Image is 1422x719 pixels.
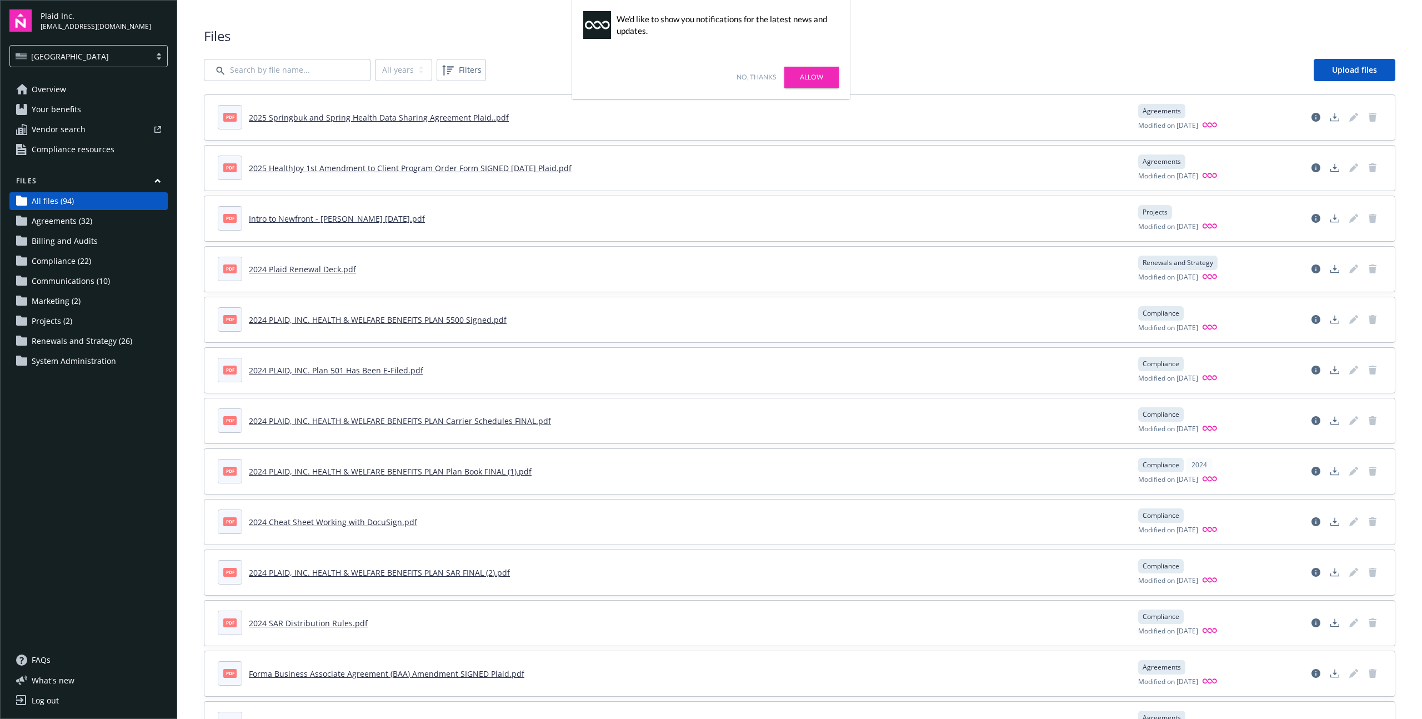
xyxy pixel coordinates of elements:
a: 2024 PLAID, INC. HEALTH & WELFARE BENEFITS PLAN 5500 Signed.pdf [249,314,507,325]
span: Delete document [1364,563,1381,581]
span: Modified on [DATE] [1138,525,1198,536]
button: Files [9,176,168,190]
a: Delete document [1364,513,1381,531]
span: Modified on [DATE] [1138,272,1198,283]
span: Delete document [1364,412,1381,430]
span: Delete document [1364,614,1381,632]
a: System Administration [9,352,168,370]
span: Overview [32,81,66,98]
span: Compliance [1143,460,1179,470]
span: [GEOGRAPHIC_DATA] [16,51,145,62]
span: pdf [223,163,237,172]
span: pdf [223,113,237,121]
span: Delete document [1364,159,1381,177]
a: Download document [1326,614,1344,632]
a: Download document [1326,412,1344,430]
span: Modified on [DATE] [1138,373,1198,384]
span: Edit document [1345,108,1363,126]
a: Download document [1326,513,1344,531]
a: View file details [1307,614,1325,632]
a: Download document [1326,361,1344,379]
a: View file details [1307,361,1325,379]
span: Edit document [1345,361,1363,379]
a: Vendor search [9,121,168,138]
a: View file details [1307,563,1325,581]
span: Renewals and Strategy (26) [32,332,132,350]
a: Delete document [1364,462,1381,480]
span: Edit document [1345,260,1363,278]
a: 2025 Springbuk and Spring Health Data Sharing Agreement Plaid..pdf [249,112,509,123]
a: Download document [1326,159,1344,177]
span: Modified on [DATE] [1138,323,1198,333]
a: 2024 Cheat Sheet Working with DocuSign.pdf [249,517,417,527]
span: pdf [223,568,237,576]
a: Download document [1326,665,1344,682]
a: Download document [1326,108,1344,126]
span: Compliance [1143,308,1179,318]
span: Delete document [1364,665,1381,682]
span: [EMAIL_ADDRESS][DOMAIN_NAME] [41,22,151,32]
span: Modified on [DATE] [1138,626,1198,637]
span: Filters [439,61,484,79]
a: 2024 PLAID, INC. HEALTH & WELFARE BENEFITS PLAN Carrier Schedules FINAL.pdf [249,416,551,426]
button: Plaid Inc.[EMAIL_ADDRESS][DOMAIN_NAME] [41,9,168,32]
span: pdf [223,467,237,475]
span: Compliance [1143,561,1179,571]
a: 2024 PLAID, INC. HEALTH & WELFARE BENEFITS PLAN Plan Book FINAL (1).pdf [249,466,532,477]
span: Delete document [1364,361,1381,379]
a: Forma Business Associate Agreement (BAA) Amendment SIGNED Plaid.pdf [249,668,524,679]
a: View file details [1307,412,1325,430]
span: Modified on [DATE] [1138,424,1198,435]
span: Compliance [1143,612,1179,622]
span: Modified on [DATE] [1138,171,1198,182]
a: Billing and Audits [9,232,168,250]
input: Search by file name... [204,59,370,81]
a: 2025 HealthJoy 1st Amendment to Client Program Order Form SIGNED [DATE] Plaid.pdf [249,163,572,173]
span: Edit document [1345,513,1363,531]
span: Compliance resources [32,141,114,158]
a: Download document [1326,462,1344,480]
a: FAQs [9,651,168,669]
span: Upload files [1332,64,1377,75]
a: Edit document [1345,412,1363,430]
a: View file details [1307,513,1325,531]
span: Edit document [1345,614,1363,632]
span: Edit document [1345,209,1363,227]
span: Filters [459,64,482,76]
a: Renewals and Strategy (26) [9,332,168,350]
a: Edit document [1345,665,1363,682]
span: Edit document [1345,563,1363,581]
a: View file details [1307,665,1325,682]
span: Delete document [1364,311,1381,328]
a: Agreements (32) [9,212,168,230]
span: Modified on [DATE] [1138,576,1198,586]
span: pdf [223,416,237,425]
span: Projects (2) [32,312,72,330]
a: All files (94) [9,192,168,210]
a: Download document [1326,563,1344,581]
span: Modified on [DATE] [1138,222,1198,232]
span: pdf [223,366,237,374]
span: Modified on [DATE] [1138,677,1198,687]
a: Delete document [1364,260,1381,278]
span: Compliance [1143,410,1179,420]
span: Your benefits [32,101,81,118]
a: View file details [1307,209,1325,227]
span: Renewals and Strategy [1143,258,1213,268]
span: pdf [223,669,237,677]
span: Marketing (2) [32,292,81,310]
span: pdf [223,517,237,526]
span: All files (94) [32,192,74,210]
a: Your benefits [9,101,168,118]
span: FAQs [32,651,51,669]
span: Compliance (22) [32,252,91,270]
